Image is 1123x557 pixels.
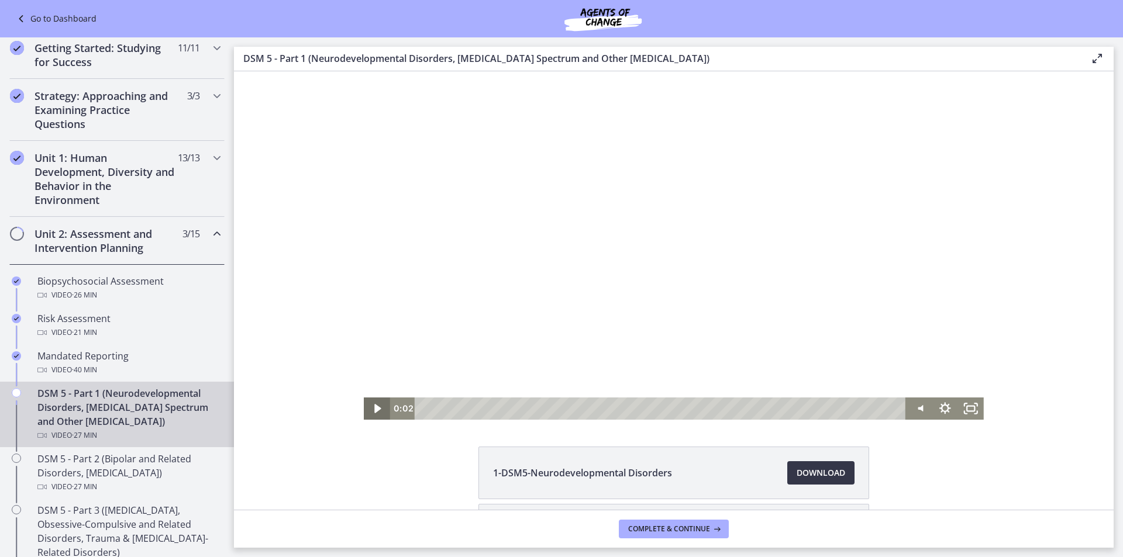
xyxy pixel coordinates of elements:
span: 1-DSM5-Neurodevelopmental Disorders [493,466,672,480]
h3: DSM 5 - Part 1 (Neurodevelopmental Disorders, [MEDICAL_DATA] Spectrum and Other [MEDICAL_DATA]) [243,51,1072,65]
div: Video [37,288,220,302]
span: · 27 min [72,428,97,442]
span: 3 / 15 [182,227,199,241]
span: 3 / 3 [187,89,199,103]
button: Mute [672,326,698,348]
h2: Unit 1: Human Development, Diversity and Behavior in the Environment [35,151,177,207]
button: Fullscreen [724,326,750,348]
a: Go to Dashboard [14,12,97,26]
iframe: Video Lesson [234,71,1114,420]
span: · 21 min [72,326,97,340]
span: · 26 min [72,288,97,302]
h2: Strategy: Approaching and Examining Practice Questions [35,89,177,131]
div: Video [37,480,220,494]
div: DSM 5 - Part 2 (Bipolar and Related Disorders, [MEDICAL_DATA]) [37,452,220,494]
div: Mandated Reporting [37,349,220,377]
span: · 27 min [72,480,97,494]
h2: Getting Started: Studying for Success [35,41,177,69]
div: Biopsychosocial Assessment [37,274,220,302]
div: Video [37,363,220,377]
h2: Unit 2: Assessment and Intervention Planning [35,227,177,255]
div: DSM 5 - Part 1 (Neurodevelopmental Disorders, [MEDICAL_DATA] Spectrum and Other [MEDICAL_DATA]) [37,386,220,442]
div: Video [37,326,220,340]
i: Completed [12,276,21,286]
span: 11 / 11 [178,41,199,55]
span: 13 / 13 [178,151,199,165]
i: Completed [10,89,24,103]
img: Agents of Change Social Work Test Prep [533,5,673,33]
div: Video [37,428,220,442]
i: Completed [12,351,21,361]
i: Completed [10,151,24,165]
span: Complete & continue [628,524,710,534]
span: Download [797,466,845,480]
a: Download [787,461,855,485]
button: Show settings menu [698,326,724,348]
span: · 40 min [72,363,97,377]
div: Risk Assessment [37,312,220,340]
button: Complete & continue [619,520,729,538]
i: Completed [12,314,21,323]
i: Completed [10,41,24,55]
